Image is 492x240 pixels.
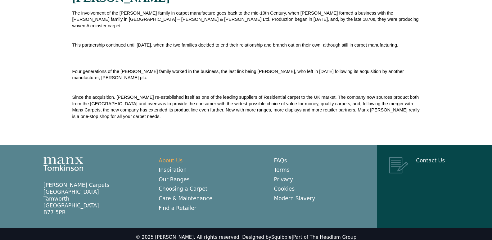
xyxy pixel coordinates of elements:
a: Terms [274,167,290,173]
a: Part of The Headlam Group [293,234,356,240]
span: This partnership continued until [DATE], when the two families decided to end their relationship ... [72,43,399,48]
span: Four generations of the [PERSON_NAME] family worked in the business, the last link being [PERSON_... [72,69,405,80]
a: Squibble [271,234,291,240]
span: The involvement of the [PERSON_NAME] family in carpet manufacture goes back to the mid-19th Centu... [72,11,420,28]
a: Care & Maintenance [159,195,212,202]
a: Cookies [274,186,295,192]
a: Choosing a Carpet [159,186,207,192]
span: Since the acquisition, [PERSON_NAME] re-established itself as one of the leading suppliers of Res... [72,95,421,119]
a: Find a Retailer [159,205,196,211]
p: [PERSON_NAME] Carpets [GEOGRAPHIC_DATA] Tamworth [GEOGRAPHIC_DATA] B77 5PR [43,182,146,216]
a: Privacy [274,176,293,183]
img: Manx Tomkinson Logo [43,157,83,171]
a: Our Ranges [159,176,189,183]
a: Inspiration [159,167,187,173]
a: Modern Slavery [274,195,315,202]
a: Contact Us [416,157,445,164]
a: FAQs [274,157,287,164]
a: About Us [159,157,183,164]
